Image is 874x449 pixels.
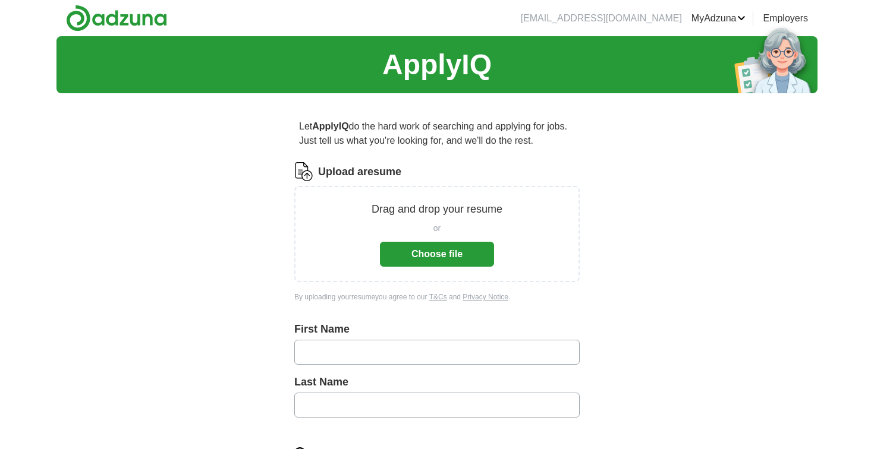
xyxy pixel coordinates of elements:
img: CV Icon [294,162,313,181]
span: or [433,222,441,235]
label: First Name [294,321,580,337]
li: [EMAIL_ADDRESS][DOMAIN_NAME] [521,11,682,26]
a: Employers [763,11,808,26]
p: Drag and drop your resume [372,201,502,217]
img: Adzuna logo [66,5,167,31]
label: Upload a resume [318,164,401,180]
a: MyAdzuna [691,11,746,26]
a: Privacy Notice [463,293,508,301]
label: Last Name [294,374,580,390]
a: T&Cs [429,293,447,301]
button: Choose file [380,242,494,267]
div: By uploading your resume you agree to our and . [294,292,580,302]
p: Let do the hard work of searching and applying for jobs. Just tell us what you're looking for, an... [294,115,580,153]
strong: ApplyIQ [312,121,348,131]
h1: ApplyIQ [382,43,492,86]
